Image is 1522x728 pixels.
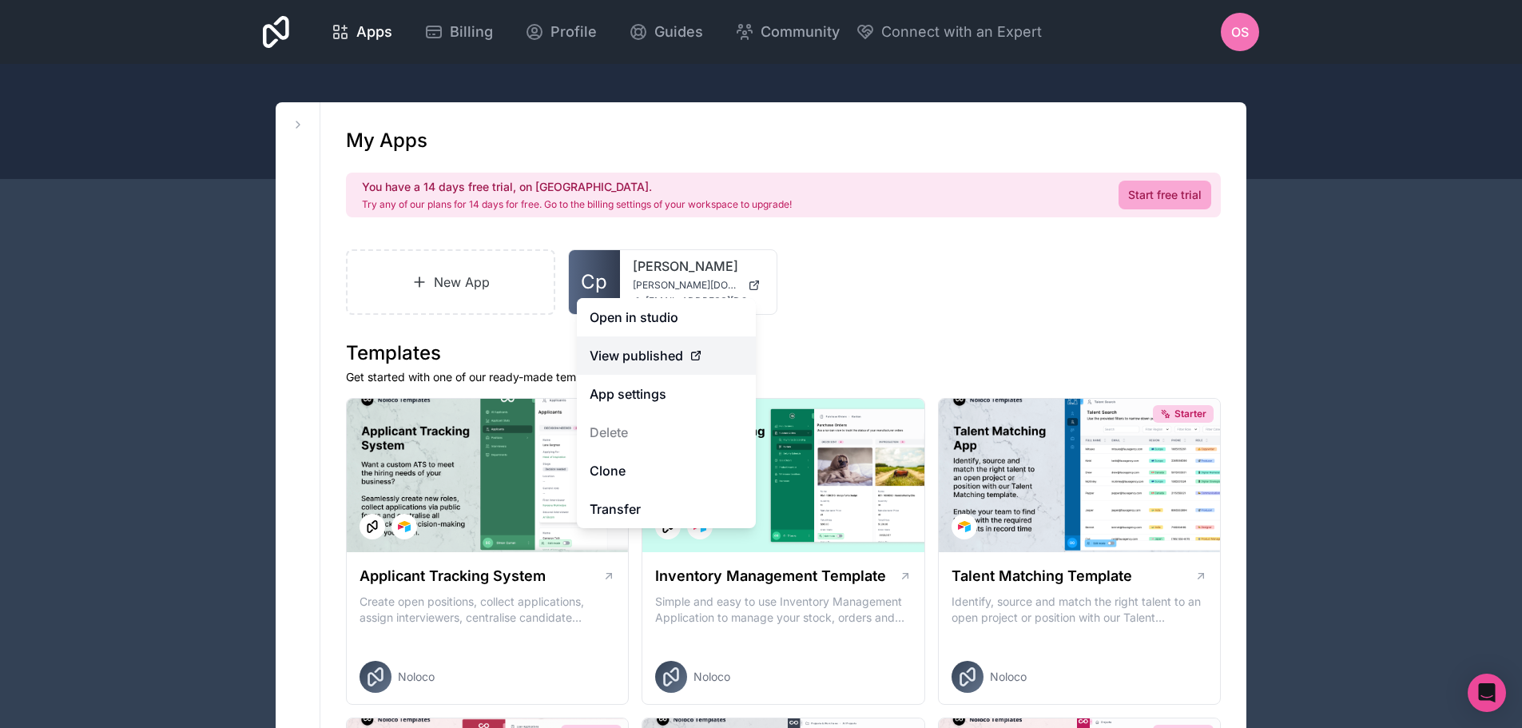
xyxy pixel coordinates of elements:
span: Connect with an Expert [881,21,1042,43]
span: Noloco [398,669,435,685]
button: Connect with an Expert [856,21,1042,43]
a: [PERSON_NAME][DOMAIN_NAME] [633,279,764,292]
a: New App [346,249,555,315]
span: Noloco [990,669,1027,685]
a: View published [577,336,756,375]
h1: Inventory Management Template [655,565,886,587]
p: Create open positions, collect applications, assign interviewers, centralise candidate feedback a... [360,594,615,626]
a: Profile [512,14,610,50]
a: Guides [616,14,716,50]
span: OS [1231,22,1249,42]
span: Apps [356,21,392,43]
a: Transfer [577,490,756,528]
span: [EMAIL_ADDRESS][DOMAIN_NAME] [646,295,764,308]
span: Cp [581,269,607,295]
h1: Talent Matching Template [952,565,1132,587]
span: Billing [450,21,493,43]
a: Community [722,14,852,50]
span: Noloco [693,669,730,685]
a: Open in studio [577,298,756,336]
div: Open Intercom Messenger [1468,674,1506,712]
span: View published [590,346,683,365]
span: Starter [1174,408,1206,420]
a: [PERSON_NAME] [633,257,764,276]
a: App settings [577,375,756,413]
button: Delete [577,413,756,452]
a: Cp [569,250,620,314]
span: Guides [654,21,703,43]
a: Apps [318,14,405,50]
p: Simple and easy to use Inventory Management Application to manage your stock, orders and Manufact... [655,594,911,626]
h2: You have a 14 days free trial, on [GEOGRAPHIC_DATA]. [362,179,792,195]
p: Get started with one of our ready-made templates [346,369,1221,385]
a: Billing [411,14,506,50]
h1: Templates [346,340,1221,366]
p: Identify, source and match the right talent to an open project or position with our Talent Matchi... [952,594,1207,626]
img: Airtable Logo [958,520,971,533]
img: Airtable Logo [398,520,411,533]
span: Profile [550,21,597,43]
a: Start free trial [1119,181,1211,209]
span: [PERSON_NAME][DOMAIN_NAME] [633,279,741,292]
span: Community [761,21,840,43]
a: Clone [577,452,756,490]
h1: Applicant Tracking System [360,565,546,587]
h1: My Apps [346,128,427,153]
p: Try any of our plans for 14 days for free. Go to the billing settings of your workspace to upgrade! [362,198,792,211]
